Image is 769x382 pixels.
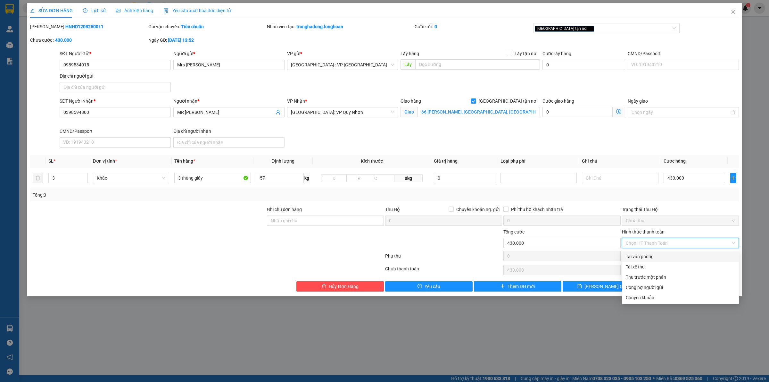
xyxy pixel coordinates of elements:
[401,59,415,70] span: Lấy
[503,229,525,234] span: Tổng cước
[174,173,251,183] input: VD: Bàn, Ghế
[542,107,613,117] input: Cước giao hàng
[626,294,735,301] div: Chuyển khoản
[55,38,72,43] b: 430.000
[321,174,347,182] input: D
[148,23,265,30] div: Gói vận chuyển:
[434,24,437,29] b: 0
[116,8,120,13] span: picture
[626,263,735,270] div: Tài xế thu
[267,207,302,212] label: Ghi chú đơn hàng
[508,283,535,290] span: Thêm ĐH mới
[626,253,735,260] div: Tại văn phòng
[632,109,729,116] input: Ngày giao
[56,14,118,25] span: CÔNG TY TNHH CHUYỂN PHÁT NHANH BẢO AN
[425,283,440,290] span: Yêu cầu
[267,216,384,226] input: Ghi chú đơn hàng
[372,174,395,182] input: C
[83,8,87,13] span: clock-circle
[584,283,636,290] span: [PERSON_NAME] thay đổi
[401,51,419,56] span: Lấy hàng
[173,98,285,105] div: Người nhận
[385,281,473,292] button: exclamation-circleYêu cầu
[542,60,625,70] input: Cước lấy hàng
[287,98,305,104] span: VP Nhận
[394,174,423,182] span: 0kg
[3,14,49,25] span: [PHONE_NUMBER]
[30,37,147,44] div: Chưa cước :
[116,8,153,13] span: Ảnh kiện hàng
[577,284,582,289] span: save
[401,98,421,104] span: Giao hàng
[626,238,735,248] span: Chọn HT Thanh Toán
[93,158,117,164] span: Đơn vị tính
[83,8,106,13] span: Lịch sử
[173,50,285,57] div: Người gửi
[731,9,736,14] span: close
[322,284,326,289] span: delete
[361,158,383,164] span: Kích thước
[60,72,171,80] div: Địa chỉ người gửi
[173,137,285,148] input: Địa chỉ của người nhận
[60,98,171,105] div: SĐT Người Nhận
[304,173,310,183] span: kg
[454,206,502,213] span: Chuyển khoản ng. gửi
[30,8,35,13] span: edit
[3,34,99,43] span: Mã đơn: HNHD1208250012
[329,283,358,290] span: Hủy Đơn Hàng
[148,37,265,44] div: Ngày GD:
[60,128,171,135] div: CMND/Passport
[48,158,54,164] span: SL
[509,206,566,213] span: Phí thu hộ khách nhận trả
[542,51,571,56] label: Cước lấy hàng
[173,128,285,135] div: Địa chỉ người nhận
[163,8,169,13] img: icon
[622,282,739,293] div: Cước gửi hàng sẽ được ghi vào công nợ của người gửi
[384,252,503,264] div: Phụ thu
[626,284,735,291] div: Công nợ người gửi
[33,191,297,199] div: Tổng: 3
[418,107,540,117] input: Giao tận nơi
[291,107,394,117] span: Bình Định: VP Quy Nhơn
[476,98,540,105] span: [GEOGRAPHIC_DATA] tận nơi
[535,26,594,32] span: [GEOGRAPHIC_DATA] tận nơi
[60,50,171,57] div: SĐT Người Gửi
[563,281,650,292] button: save[PERSON_NAME] thay đổi
[272,158,294,164] span: Định lượng
[626,274,735,281] div: Thu trước một phần
[163,8,231,13] span: Yêu cầu xuất hóa đơn điện tử
[291,60,394,70] span: Hà Nội : VP Hà Đông
[582,173,658,183] input: Ghi Chú
[498,155,579,167] th: Loại phụ phí
[434,158,458,164] span: Giá trị hàng
[474,281,561,292] button: plusThêm ĐH mới
[724,3,742,21] button: Close
[730,173,736,183] button: plus
[174,158,195,164] span: Tên hàng
[384,265,503,276] div: Chưa thanh toán
[415,59,540,70] input: Dọc đường
[622,206,739,213] div: Trạng thái Thu Hộ
[626,216,735,225] span: Chưa thu
[181,24,204,29] b: Tiêu chuẩn
[60,82,171,92] input: Địa chỉ của người gửi
[415,23,532,30] div: Cước rồi :
[731,175,736,181] span: plus
[579,155,661,167] th: Ghi chú
[512,50,540,57] span: Lấy tận nơi
[97,173,165,183] span: Khác
[628,50,739,57] div: CMND/Passport
[628,98,648,104] label: Ngày giao
[287,50,398,57] div: VP gửi
[18,14,34,19] strong: CSKH:
[622,229,665,234] label: Hình thức thanh toán
[267,23,414,30] div: Nhân viên tạo:
[3,44,40,50] span: 14:01:02 [DATE]
[168,38,194,43] b: [DATE] 13:52
[30,23,147,30] div: [PERSON_NAME]:
[276,110,281,115] span: user-add
[30,8,73,13] span: SỬA ĐƠN HÀNG
[616,109,621,114] span: dollar-circle
[418,284,422,289] span: exclamation-circle
[43,3,127,12] strong: PHIẾU DÁN LÊN HÀNG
